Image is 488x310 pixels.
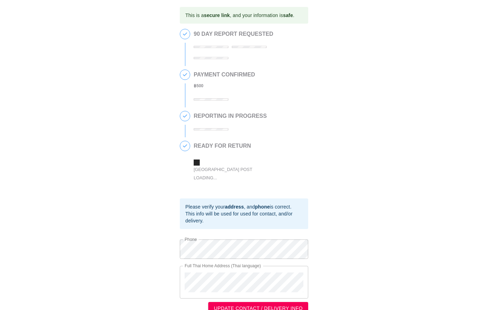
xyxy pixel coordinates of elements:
span: 3 [180,111,190,121]
b: address [225,204,244,210]
span: 4 [180,141,190,151]
b: secure link [204,13,230,18]
h2: READY FOR RETURN [194,143,298,149]
b: safe [283,13,293,18]
div: Please verify your , and is correct. [185,203,303,210]
h2: REPORTING IN PROGRESS [194,113,267,119]
b: ฿ 500 [194,83,203,88]
b: phone [255,204,270,210]
div: [GEOGRAPHIC_DATA] Post Loading... [194,165,267,182]
h2: PAYMENT CONFIRMED [194,72,255,78]
div: This info will be used for used for contact, and/or delivery. [185,210,303,224]
span: 2 [180,70,190,80]
div: This is a , and your information is . [185,9,294,22]
span: 1 [180,29,190,39]
h2: 90 DAY REPORT REQUESTED [194,31,305,37]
